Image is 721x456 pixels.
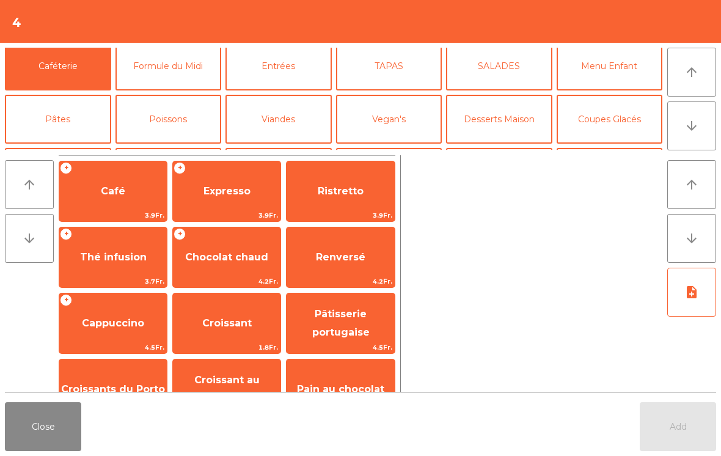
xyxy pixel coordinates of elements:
[684,65,699,79] i: arrow_upward
[667,268,716,317] button: note_add
[318,185,364,197] span: Ristretto
[101,185,125,197] span: Café
[684,119,699,133] i: arrow_downward
[115,42,222,90] button: Formule du Midi
[557,95,663,144] button: Coupes Glacés
[5,160,54,209] button: arrow_upward
[59,342,167,353] span: 4.5Fr.
[5,95,111,144] button: Pâtes
[22,231,37,246] i: arrow_downward
[59,276,167,287] span: 3.7Fr.
[684,231,699,246] i: arrow_downward
[667,214,716,263] button: arrow_downward
[684,177,699,192] i: arrow_upward
[557,42,663,90] button: Menu Enfant
[312,308,370,338] span: Pâtisserie portugaise
[12,13,21,32] h4: 4
[60,294,72,306] span: +
[667,48,716,97] button: arrow_upward
[446,95,552,144] button: Desserts Maison
[297,383,384,395] span: Pain au chocolat
[667,160,716,209] button: arrow_upward
[225,148,332,197] button: Vin Blanc
[684,285,699,300] i: note_add
[557,148,663,197] button: Cocktails
[60,162,72,174] span: +
[173,210,280,221] span: 3.9Fr.
[5,402,81,451] button: Close
[173,342,280,353] span: 1.8Fr.
[446,42,552,90] button: SALADES
[61,383,165,395] span: Croissants du Porto
[202,317,252,329] span: Croissant
[287,210,394,221] span: 3.9Fr.
[336,95,442,144] button: Vegan's
[60,228,72,240] span: +
[174,162,186,174] span: +
[225,42,332,90] button: Entrées
[185,251,268,263] span: Chocolat chaud
[59,210,167,221] span: 3.9Fr.
[225,95,332,144] button: Viandes
[115,148,222,197] button: Bières
[194,374,260,404] span: Croissant au chocolat pt
[667,101,716,150] button: arrow_downward
[173,276,280,287] span: 4.2Fr.
[287,276,394,287] span: 4.2Fr.
[80,251,147,263] span: Thé infusion
[336,42,442,90] button: TAPAS
[316,251,365,263] span: Renversé
[5,214,54,263] button: arrow_downward
[82,317,144,329] span: Cappuccino
[115,95,222,144] button: Poissons
[446,148,552,197] button: Vin Rouge
[5,148,111,197] button: Mineral
[174,228,186,240] span: +
[22,177,37,192] i: arrow_upward
[203,185,251,197] span: Expresso
[287,342,394,353] span: 4.5Fr.
[336,148,442,197] button: [PERSON_NAME]
[5,42,111,90] button: Caféterie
